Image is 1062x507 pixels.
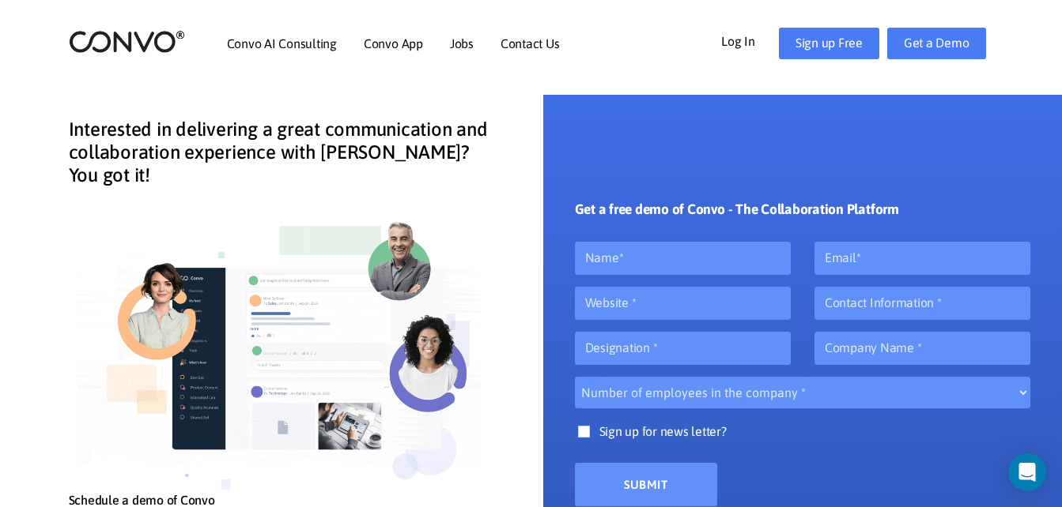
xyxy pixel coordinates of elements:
input: Name* [575,242,791,275]
input: Submit [575,463,717,506]
input: Website * [575,287,791,320]
a: Log In [721,28,779,53]
h4: Interested in delivering a great communication and collaboration experience with [PERSON_NAME]? Y... [69,118,496,198]
a: Convo App [364,37,423,50]
input: Designation * [575,332,791,365]
h3: Get a free demo of Convo - The Collaboration Platform [575,201,899,230]
img: getademo-left-img.png [69,202,496,493]
a: Convo AI Consulting [227,37,337,50]
a: Sign up Free [779,28,879,59]
div: Open Intercom Messenger [1008,453,1046,491]
input: Email* [814,242,1030,275]
a: Contact Us [501,37,560,50]
label: Sign up for news letter? [575,420,1031,460]
a: Jobs [450,37,474,50]
img: logo_2.png [69,29,185,54]
input: Company Name * [814,332,1030,365]
input: Contact Information * [814,287,1030,320]
a: Get a Demo [887,28,986,59]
